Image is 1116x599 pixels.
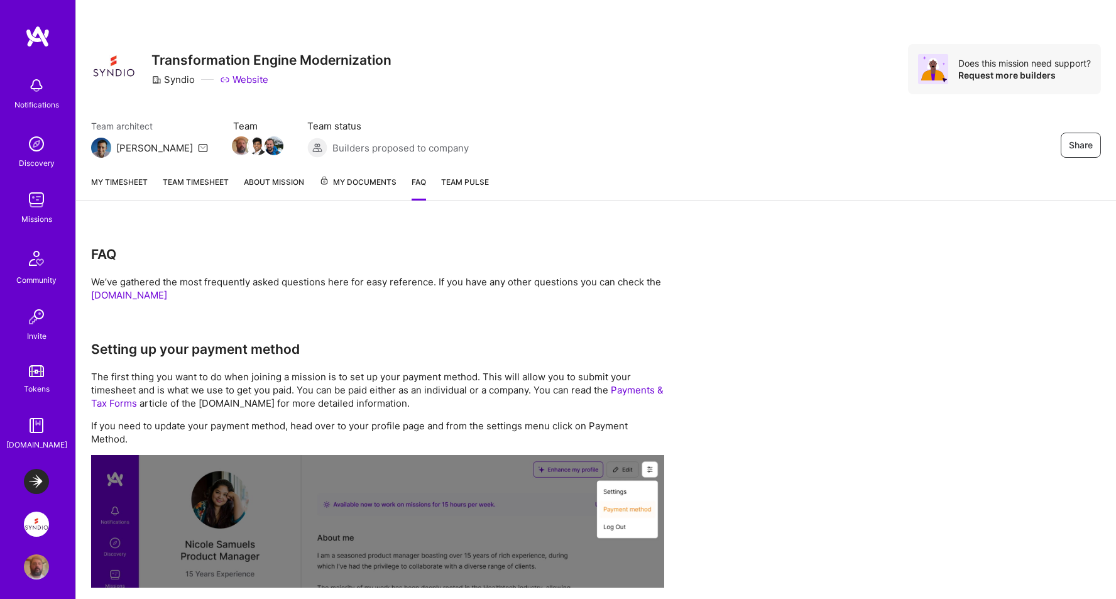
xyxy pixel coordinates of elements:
[24,469,49,494] img: LaunchDarkly: Backend and Fullstack Support
[14,98,59,111] div: Notifications
[1061,133,1101,158] button: Share
[24,304,49,329] img: Invite
[21,212,52,226] div: Missions
[265,136,283,155] img: Team Member Avatar
[27,329,46,343] div: Invite
[249,135,266,157] a: Team Member Avatar
[332,141,469,155] span: Builders proposed to company
[91,44,136,89] img: Company Logo
[307,138,327,158] img: Builders proposed to company
[25,25,50,48] img: logo
[19,157,55,170] div: Discovery
[220,73,268,86] a: Website
[232,136,251,155] img: Team Member Avatar
[441,177,489,187] span: Team Pulse
[233,135,249,157] a: Team Member Avatar
[233,119,282,133] span: Team
[958,69,1091,81] div: Request more builders
[24,413,49,438] img: guide book
[24,73,49,98] img: bell
[29,365,44,377] img: tokens
[21,512,52,537] a: Syndio: Transformation Engine Modernization
[319,175,397,201] a: My Documents
[1069,139,1093,151] span: Share
[91,419,664,446] p: If you need to update your payment method, head over to your profile page and from the settings m...
[116,141,193,155] div: [PERSON_NAME]
[958,57,1091,69] div: Does this mission need support?
[21,469,52,494] a: LaunchDarkly: Backend and Fullstack Support
[91,455,664,587] img: Setting up your payment method
[248,136,267,155] img: Team Member Avatar
[307,119,469,133] span: Team status
[24,131,49,157] img: discovery
[21,554,52,580] a: User Avatar
[198,143,208,153] i: icon Mail
[91,119,208,133] span: Team architect
[151,52,391,68] h3: Transformation Engine Modernization
[91,175,148,201] a: My timesheet
[266,135,282,157] a: Team Member Avatar
[441,175,489,201] a: Team Pulse
[91,289,167,301] a: [DOMAIN_NAME]
[24,187,49,212] img: teamwork
[24,382,50,395] div: Tokens
[163,175,229,201] a: Team timesheet
[91,370,664,410] p: The first thing you want to do when joining a mission is to set up your payment method. This will...
[91,384,664,409] a: Payments & Tax Forms
[91,138,111,158] img: Team Architect
[6,438,67,451] div: [DOMAIN_NAME]
[151,73,195,86] div: Syndio
[24,512,49,537] img: Syndio: Transformation Engine Modernization
[319,175,397,189] span: My Documents
[16,273,57,287] div: Community
[21,243,52,273] img: Community
[412,175,426,201] a: FAQ
[91,246,664,262] h3: FAQ
[244,175,304,201] a: About Mission
[91,275,664,302] p: We’ve gathered the most frequently asked questions here for easy reference. If you have any other...
[24,554,49,580] img: User Avatar
[151,75,161,85] i: icon CompanyGray
[91,341,664,357] h3: Setting up your payment method
[918,54,948,84] img: Avatar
